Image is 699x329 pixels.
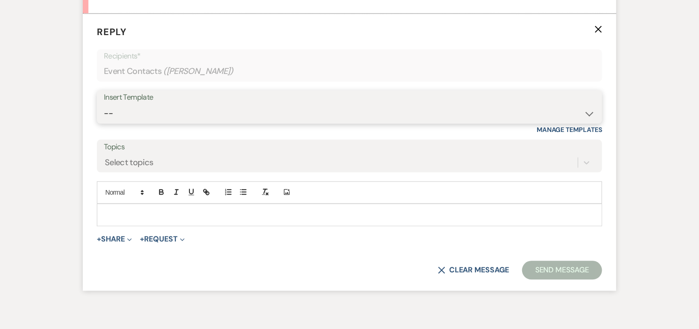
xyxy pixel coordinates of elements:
button: Clear message [438,266,509,274]
div: Event Contacts [104,62,595,80]
span: ( [PERSON_NAME] ) [163,65,233,78]
label: Topics [104,140,595,154]
button: Request [140,235,185,243]
div: Select topics [105,156,153,169]
button: Send Message [522,261,602,279]
span: + [140,235,145,243]
p: Recipients* [104,50,595,62]
div: Insert Template [104,91,595,104]
span: + [97,235,101,243]
a: Manage Templates [537,125,602,134]
button: Share [97,235,132,243]
span: Reply [97,26,127,38]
